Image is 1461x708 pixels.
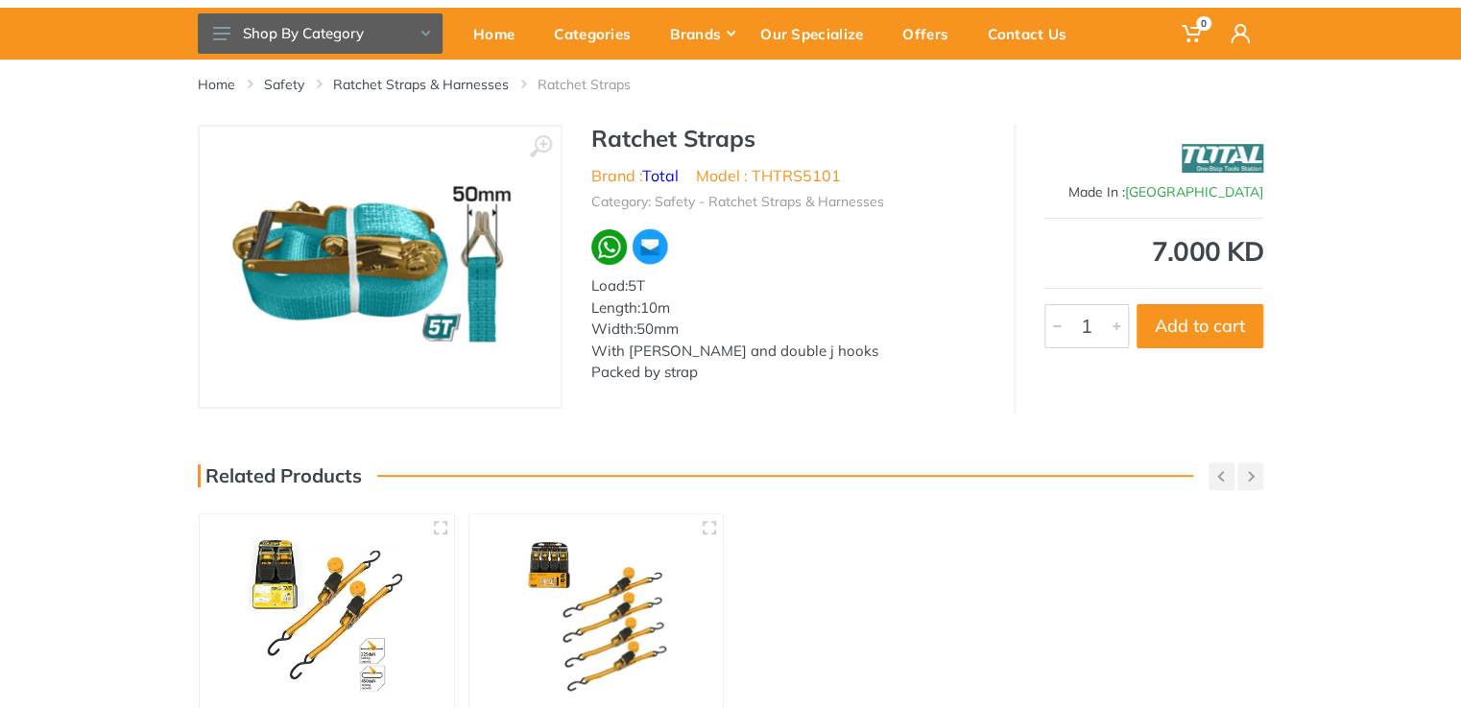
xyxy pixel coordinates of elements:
[657,13,747,54] div: Brands
[333,75,509,94] a: Ratchet Straps & Harnesses
[264,75,304,94] a: Safety
[540,13,657,54] div: Categories
[747,8,889,59] a: Our Specialize
[631,227,670,267] img: ma.webp
[642,166,679,185] a: Total
[889,13,974,54] div: Offers
[591,275,985,384] div: Load:5T Length:10m Width:50mm With [PERSON_NAME] and double j hooks Packed by strap
[198,13,443,54] button: Shop By Category
[460,8,540,59] a: Home
[538,75,659,94] li: Ratchet Straps
[1182,134,1263,182] img: Total
[1044,182,1263,202] div: Made In :
[1196,16,1211,31] span: 0
[591,125,985,153] h1: Ratchet Straps
[1125,183,1263,201] span: [GEOGRAPHIC_DATA]
[198,75,235,94] a: Home
[217,531,437,696] img: Royal Tools - 2PCS RATCHET TIE DOWN 25mmx5M
[487,531,707,696] img: Royal Tools - 4PCS RATCHET TIE DOWN 25mmx5M
[974,8,1092,59] a: Contact Us
[1168,8,1217,59] a: 0
[460,13,540,54] div: Home
[1044,238,1263,265] div: 7.000 KD
[198,75,1263,94] nav: breadcrumb
[747,13,889,54] div: Our Specialize
[974,13,1092,54] div: Contact Us
[1137,304,1263,348] button: Add to cart
[889,8,974,59] a: Offers
[591,164,679,187] li: Brand :
[231,146,530,388] img: Royal Tools - Ratchet Straps
[198,464,362,487] h3: Related Products
[540,8,657,59] a: Categories
[696,164,841,187] li: Model : THTRS5101
[591,229,627,265] img: wa.webp
[591,192,884,212] li: Category: Safety - Ratchet Straps & Harnesses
